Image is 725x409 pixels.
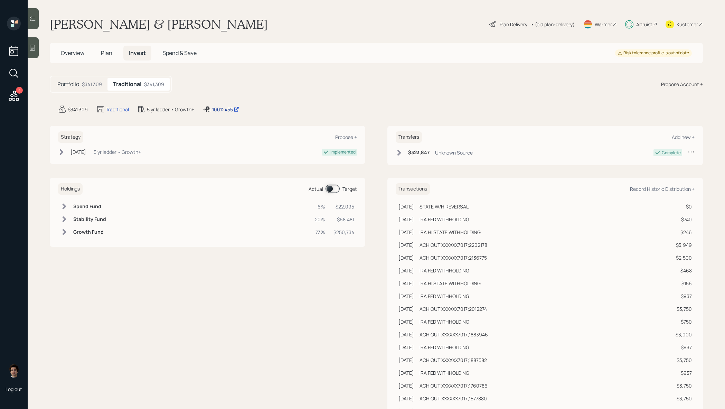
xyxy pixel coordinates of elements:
div: ACH OUT XXXXXX7017;2202178 [420,241,487,249]
div: [DATE] [398,356,414,364]
div: [DATE] [398,331,414,338]
h6: Holdings [58,183,83,195]
div: $937 [673,344,692,351]
h6: Transactions [396,183,430,195]
img: harrison-schaefer-headshot-2.png [7,364,21,378]
div: $3,750 [673,305,692,313]
div: 5 yr ladder • Growth+ [147,106,194,113]
div: Record Historic Distribution + [630,186,695,192]
div: $937 [673,369,692,377]
div: $3,750 [673,356,692,364]
div: ACH OUT XXXXXX7017;1577880 [420,395,487,402]
div: Warmer [595,21,612,28]
div: Propose + [335,134,357,140]
div: [DATE] [398,369,414,377]
div: ACH OUT XXXXXX7017;1883946 [420,331,488,338]
div: $156 [673,280,692,287]
div: Risk tolerance profile is out of date [618,50,689,56]
div: [DATE] [398,254,414,261]
h6: Growth Fund [73,229,106,235]
div: [DATE] [398,382,414,389]
div: [DATE] [398,203,414,210]
div: IRA FED WITHHOLDING [420,318,469,325]
div: $341,309 [82,81,102,88]
div: ACH OUT XXXXXX7017;1887582 [420,356,487,364]
div: $3,750 [673,395,692,402]
div: IRA HI STATE WITHHOLDING [420,280,481,287]
div: [DATE] [398,318,414,325]
h6: $323,847 [408,150,430,156]
div: $937 [673,292,692,300]
div: [DATE] [398,395,414,402]
div: $246 [673,229,692,236]
div: [DATE] [398,280,414,287]
span: Overview [61,49,84,57]
div: 5 yr ladder • Growth+ [94,148,141,156]
div: $250,734 [333,229,354,236]
div: • (old plan-delivery) [531,21,575,28]
div: $468 [673,267,692,274]
h6: Stability Fund [73,216,106,222]
h6: Spend Fund [73,204,106,210]
h6: Transfers [396,131,422,143]
div: STATE W/H REVERSAL [420,203,469,210]
div: Plan Delivery [500,21,527,28]
h5: Portfolio [57,81,79,87]
div: $3,750 [673,382,692,389]
div: Target [342,185,357,193]
div: $3,949 [673,241,692,249]
div: IRA FED WITHHOLDING [420,369,469,377]
div: Kustomer [677,21,698,28]
span: Plan [101,49,112,57]
div: Propose Account + [661,81,703,88]
div: $341,309 [68,106,88,113]
div: [DATE] [398,229,414,236]
div: IRA HI STATE WITHHOLDING [420,229,481,236]
div: [DATE] [398,216,414,223]
div: Add new + [672,134,695,140]
div: 6% [315,203,325,210]
h5: Traditional [113,81,141,87]
div: IRA FED WITHHOLDING [420,216,469,223]
div: $3,000 [673,331,692,338]
div: IRA FED WITHHOLDING [420,344,469,351]
div: $740 [673,216,692,223]
div: [DATE] [398,241,414,249]
div: 4 [16,87,23,94]
div: $22,095 [333,203,354,210]
div: Traditional [106,106,129,113]
span: Spend & Save [162,49,197,57]
div: $2,500 [673,254,692,261]
div: [DATE] [70,148,86,156]
div: 20% [315,216,325,223]
div: $68,481 [333,216,354,223]
div: [DATE] [398,305,414,313]
div: Altruist [636,21,652,28]
div: Log out [6,386,22,392]
div: ACH OUT XXXXXX7017;2012274 [420,305,487,313]
div: 73% [315,229,325,236]
div: IRA FED WITHHOLDING [420,267,469,274]
div: 10012455 [212,106,239,113]
div: [DATE] [398,267,414,274]
div: Implemented [330,149,356,155]
h6: Strategy [58,131,83,143]
div: $0 [673,203,692,210]
div: Complete [662,150,681,156]
div: $750 [673,318,692,325]
span: Invest [129,49,146,57]
div: Unknown Source [435,149,473,156]
div: Actual [309,185,323,193]
h1: [PERSON_NAME] & [PERSON_NAME] [50,17,268,32]
div: [DATE] [398,292,414,300]
div: ACH OUT XXXXXX7017;2136775 [420,254,487,261]
div: IRA FED WITHHOLDING [420,292,469,300]
div: ACH OUT XXXXXX7017;1760786 [420,382,488,389]
div: $341,309 [144,81,164,88]
div: [DATE] [398,344,414,351]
